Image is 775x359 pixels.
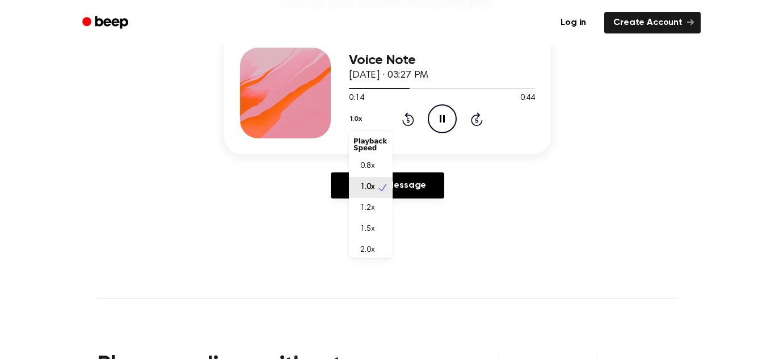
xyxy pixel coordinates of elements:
button: 1.0x [349,109,366,129]
span: 1.2x [360,202,374,214]
span: 1.0x [360,181,374,193]
div: 1.0x [349,131,393,258]
span: 0.8x [360,161,374,172]
span: 2.0x [360,244,374,256]
span: 1.5x [360,223,374,235]
div: Playback Speed [349,133,393,156]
